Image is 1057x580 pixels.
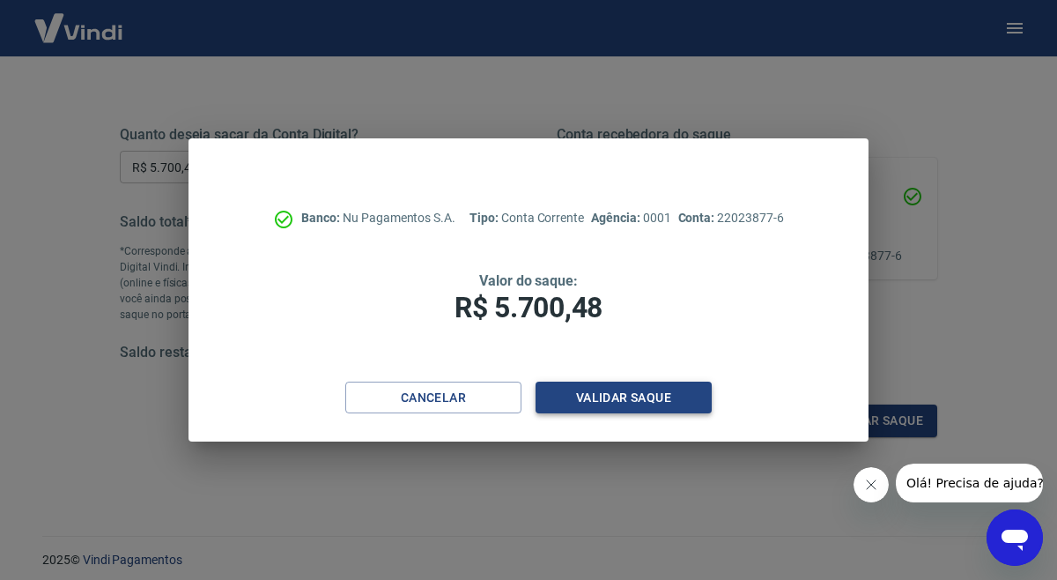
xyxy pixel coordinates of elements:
iframe: Mensagem da empresa [896,464,1043,502]
span: Tipo: [469,211,501,225]
iframe: Botão para abrir a janela de mensagens [987,509,1043,566]
span: Conta: [678,211,718,225]
span: Valor do saque: [479,272,578,289]
p: 0001 [591,209,670,227]
p: 22023877-6 [678,209,784,227]
span: R$ 5.700,48 [455,291,602,324]
span: Banco: [301,211,343,225]
button: Cancelar [345,382,521,414]
button: Validar saque [536,382,712,414]
span: Agência: [591,211,643,225]
iframe: Fechar mensagem [854,467,889,502]
p: Nu Pagamentos S.A. [301,209,455,227]
span: Olá! Precisa de ajuda? [11,12,148,26]
p: Conta Corrente [469,209,584,227]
